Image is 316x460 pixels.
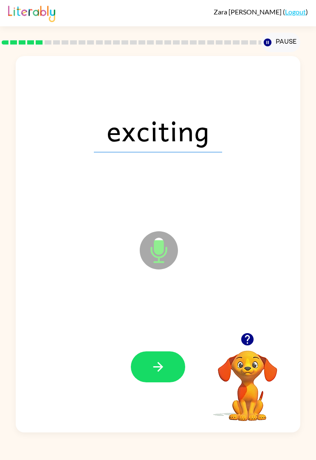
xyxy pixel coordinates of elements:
[261,33,300,52] button: Pause
[8,3,55,22] img: Literably
[205,337,290,422] video: Your browser must support playing .mp4 files to use Literably. Please try using another browser.
[214,8,283,16] span: Zara [PERSON_NAME]
[285,8,306,16] a: Logout
[94,108,222,152] span: exciting
[214,8,308,16] div: ( )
